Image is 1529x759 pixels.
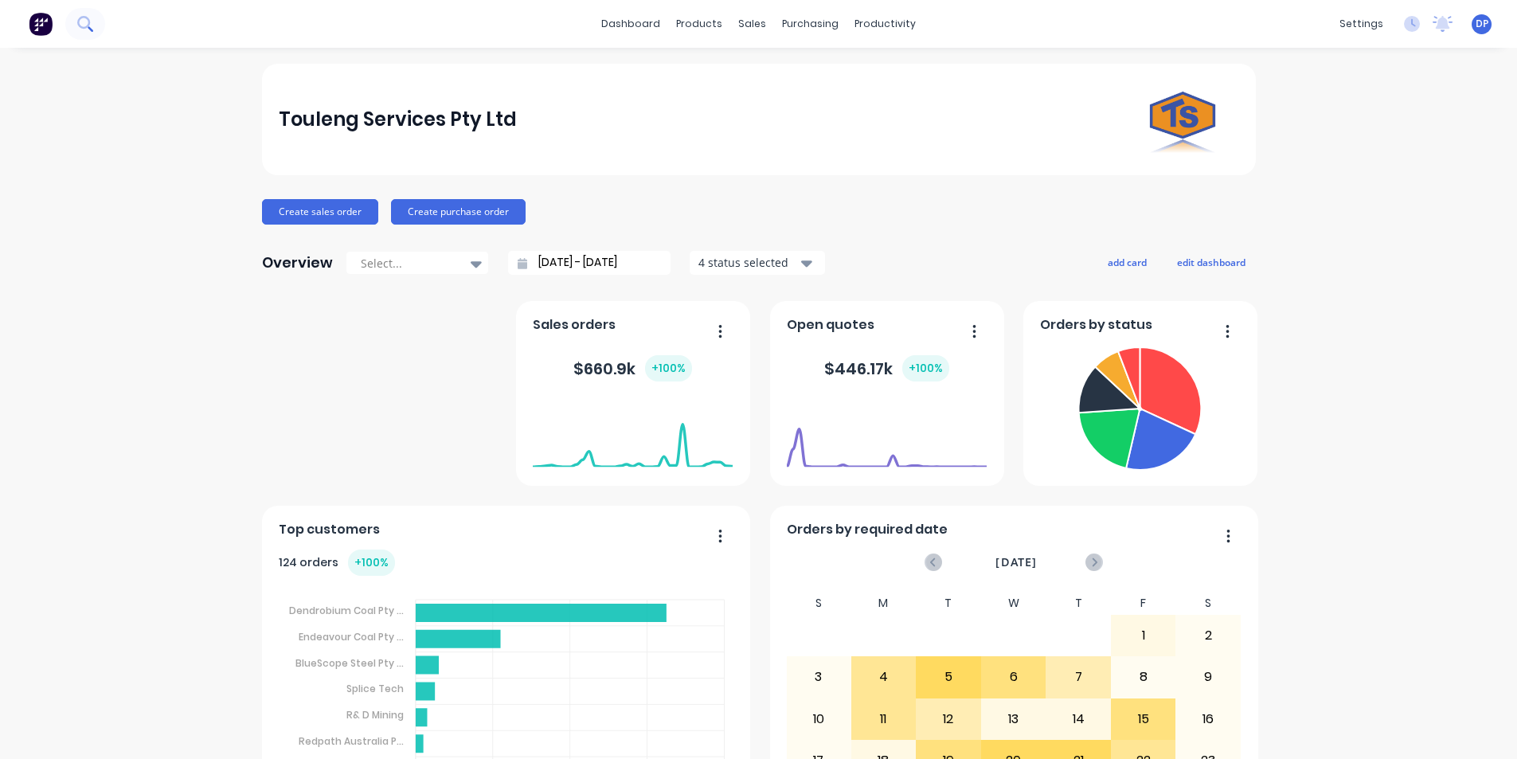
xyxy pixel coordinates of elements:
[730,12,774,36] div: sales
[787,315,874,335] span: Open quotes
[1332,12,1391,36] div: settings
[1176,616,1240,655] div: 2
[995,554,1037,571] span: [DATE]
[916,592,981,615] div: T
[299,630,404,644] tspan: Endeavour Coal Pty ...
[902,355,949,381] div: + 100 %
[1112,699,1175,739] div: 15
[1046,657,1110,697] div: 7
[346,708,404,722] tspan: R& D Mining
[982,657,1046,697] div: 6
[1112,616,1175,655] div: 1
[573,355,692,381] div: $ 660.9k
[1046,592,1111,615] div: T
[847,12,924,36] div: productivity
[1127,64,1238,175] img: Touleng Services Pty Ltd
[1175,592,1241,615] div: S
[852,657,916,697] div: 4
[346,682,404,695] tspan: Splice Tech
[824,355,949,381] div: $ 446.17k
[917,699,980,739] div: 12
[852,699,916,739] div: 11
[774,12,847,36] div: purchasing
[279,550,395,576] div: 124 orders
[299,734,404,748] tspan: Redpath Australia P...
[262,247,333,279] div: Overview
[1167,252,1256,272] button: edit dashboard
[1111,592,1176,615] div: F
[279,104,517,135] div: Touleng Services Pty Ltd
[668,12,730,36] div: products
[29,12,53,36] img: Factory
[982,699,1046,739] div: 13
[690,251,825,275] button: 4 status selected
[917,657,980,697] div: 5
[786,592,851,615] div: S
[279,520,380,539] span: Top customers
[1176,699,1240,739] div: 16
[348,550,395,576] div: + 100 %
[593,12,668,36] a: dashboard
[851,592,917,615] div: M
[1176,657,1240,697] div: 9
[391,199,526,225] button: Create purchase order
[787,657,851,697] div: 3
[787,699,851,739] div: 10
[1112,657,1175,697] div: 8
[981,592,1046,615] div: W
[533,315,616,335] span: Sales orders
[295,655,404,669] tspan: BlueScope Steel Pty ...
[1476,17,1488,31] span: DP
[262,199,378,225] button: Create sales order
[645,355,692,381] div: + 100 %
[698,254,799,271] div: 4 status selected
[1097,252,1157,272] button: add card
[289,604,404,617] tspan: Dendrobium Coal Pty ...
[1046,699,1110,739] div: 14
[1040,315,1152,335] span: Orders by status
